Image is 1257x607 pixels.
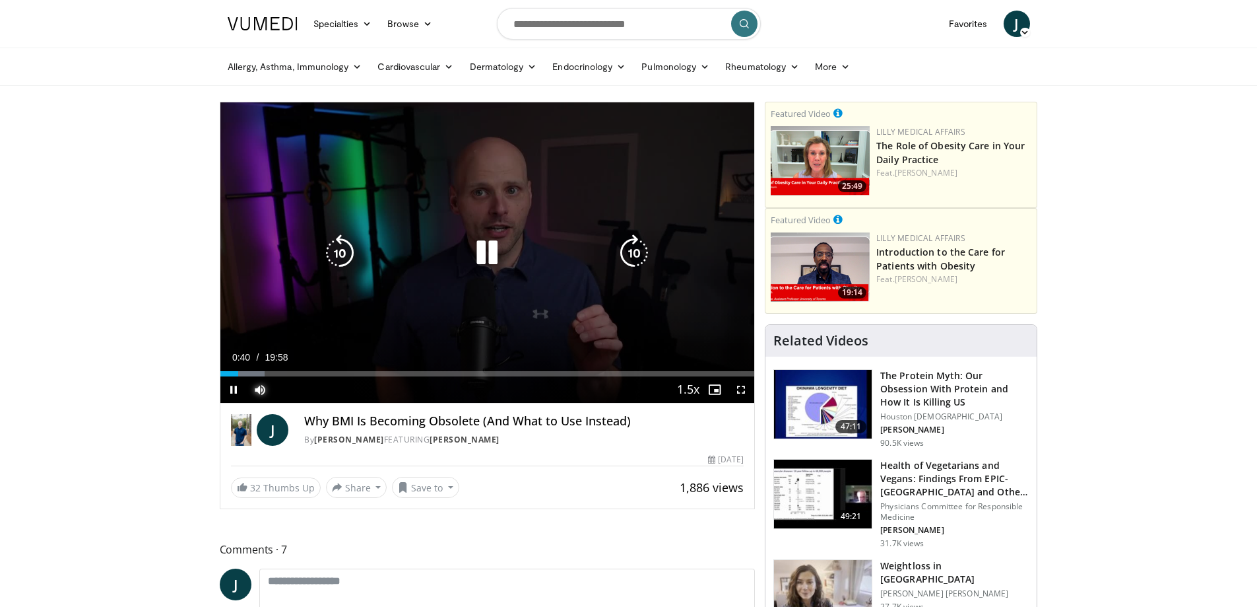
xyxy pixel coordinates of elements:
div: Progress Bar [220,371,755,376]
h4: Why BMI Is Becoming Obsolete (And What to Use Instead) [304,414,744,429]
a: Rheumatology [717,54,807,80]
a: 25:49 [771,126,870,196]
a: [PERSON_NAME] [895,167,957,178]
a: Browse [379,11,440,37]
img: 606f2b51-b844-428b-aa21-8c0c72d5a896.150x105_q85_crop-smart_upscale.jpg [774,460,872,528]
a: Introduction to the Care for Patients with Obesity [876,246,1005,272]
img: e1208b6b-349f-4914-9dd7-f97803bdbf1d.png.150x105_q85_crop-smart_upscale.png [771,126,870,196]
p: Houston [DEMOGRAPHIC_DATA] [880,411,1029,422]
a: J [1004,11,1030,37]
img: acc2e291-ced4-4dd5-b17b-d06994da28f3.png.150x105_q85_crop-smart_upscale.png [771,232,870,302]
a: J [220,569,251,600]
span: 0:40 [232,352,250,363]
p: [PERSON_NAME] [PERSON_NAME] [880,589,1029,599]
p: 90.5K views [880,438,924,448]
span: 19:14 [838,287,866,299]
a: [PERSON_NAME] [314,434,384,445]
p: Physicians Committee for Responsible Medicine [880,501,1029,522]
span: / [257,352,259,363]
span: 47:11 [835,420,867,433]
a: Pulmonology [633,54,717,80]
a: Allergy, Asthma, Immunology [220,54,370,80]
button: Pause [220,376,247,403]
a: 47:11 The Protein Myth: Our Obsession With Protein and How It Is Killing US Houston [DEMOGRAPHIC_... [773,369,1029,448]
button: Mute [247,376,273,403]
a: Favorites [941,11,996,37]
a: 19:14 [771,232,870,302]
a: 32 Thumbs Up [231,478,321,498]
input: Search topics, interventions [497,8,761,40]
a: Dermatology [462,54,545,80]
h3: The Protein Myth: Our Obsession With Protein and How It Is Killing US [880,369,1029,409]
button: Save to [392,477,459,498]
p: 31.7K views [880,538,924,549]
div: By FEATURING [304,434,744,446]
a: 49:21 Health of Vegetarians and Vegans: Findings From EPIC-[GEOGRAPHIC_DATA] and Othe… Physicians... [773,459,1029,549]
div: Feat. [876,273,1031,285]
a: Endocrinology [544,54,633,80]
p: [PERSON_NAME] [880,425,1029,435]
span: Comments 7 [220,541,756,558]
a: More [807,54,858,80]
a: [PERSON_NAME] [430,434,500,445]
p: [PERSON_NAME] [880,525,1029,536]
button: Enable picture-in-picture mode [701,376,728,403]
button: Fullscreen [728,376,754,403]
a: Cardiovascular [370,54,461,80]
img: b7b8b05e-5021-418b-a89a-60a270e7cf82.150x105_q85_crop-smart_upscale.jpg [774,370,872,439]
h3: Weightloss in [GEOGRAPHIC_DATA] [880,559,1029,586]
span: 49:21 [835,510,867,523]
span: 25:49 [838,180,866,192]
div: Feat. [876,167,1031,179]
h3: Health of Vegetarians and Vegans: Findings From EPIC-[GEOGRAPHIC_DATA] and Othe… [880,459,1029,499]
div: [DATE] [708,454,744,466]
small: Featured Video [771,108,831,120]
a: [PERSON_NAME] [895,273,957,285]
a: Lilly Medical Affairs [876,126,965,137]
img: VuMedi Logo [228,17,298,30]
h4: Related Videos [773,333,868,349]
button: Share [326,477,387,498]
img: Dr. Jordan Rennicke [231,414,252,446]
span: 1,886 views [680,480,744,495]
a: Specialties [306,11,380,37]
video-js: Video Player [220,102,755,404]
button: Playback Rate [675,376,701,403]
a: J [257,414,288,446]
a: Lilly Medical Affairs [876,232,965,244]
a: The Role of Obesity Care in Your Daily Practice [876,139,1025,166]
span: 32 [250,482,261,494]
span: 19:58 [265,352,288,363]
small: Featured Video [771,214,831,226]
